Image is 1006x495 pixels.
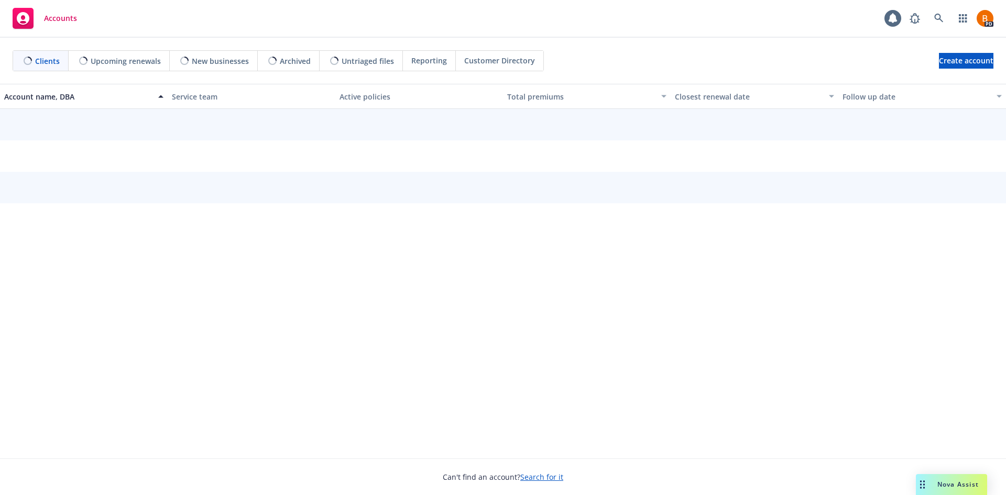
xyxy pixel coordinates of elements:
[91,56,161,67] span: Upcoming renewals
[335,84,503,109] button: Active policies
[928,8,949,29] a: Search
[671,84,838,109] button: Closest renewal date
[503,84,671,109] button: Total premiums
[35,56,60,67] span: Clients
[675,91,823,102] div: Closest renewal date
[443,471,563,482] span: Can't find an account?
[937,480,979,489] span: Nova Assist
[8,4,81,33] a: Accounts
[172,91,331,102] div: Service team
[904,8,925,29] a: Report a Bug
[192,56,249,67] span: New businesses
[340,91,499,102] div: Active policies
[44,14,77,23] span: Accounts
[939,51,993,71] span: Create account
[916,474,987,495] button: Nova Assist
[838,84,1006,109] button: Follow up date
[168,84,335,109] button: Service team
[280,56,311,67] span: Archived
[342,56,394,67] span: Untriaged files
[464,55,535,66] span: Customer Directory
[520,472,563,482] a: Search for it
[916,474,929,495] div: Drag to move
[507,91,655,102] div: Total premiums
[977,10,993,27] img: photo
[4,91,152,102] div: Account name, DBA
[953,8,974,29] a: Switch app
[843,91,990,102] div: Follow up date
[939,53,993,69] a: Create account
[411,55,447,66] span: Reporting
